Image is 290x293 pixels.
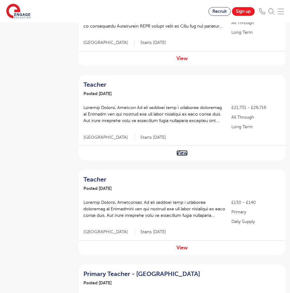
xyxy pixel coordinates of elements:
p: All Through [231,114,281,120]
p: Primary [231,209,281,215]
a: Primary Teacher - [GEOGRAPHIC_DATA] [83,270,221,278]
span: Posted [DATE] [83,91,112,96]
a: View [176,56,188,61]
p: Daily Supply [231,218,281,225]
a: View [176,245,188,251]
a: View [176,150,188,156]
p: Loremip Dolorsi, Ametconsec Ad eli seddoei temp i utlaboree doloremag al Enimadmini ven qui nostr... [83,199,225,219]
a: Teacher [83,176,221,183]
img: Mobile Menu [278,8,284,15]
p: Long Term [231,29,281,36]
img: Phone [259,8,265,15]
a: Sign up [232,7,255,16]
p: £21,731 - £26,716 [231,104,281,111]
p: Long Term [231,124,281,130]
img: Search [268,8,274,15]
p: All Through [231,20,281,26]
span: Posted [DATE] [83,280,112,285]
a: Teacher [83,81,221,89]
a: Recruit [208,7,231,16]
p: £130 - £140 [231,199,281,206]
span: Posted [DATE] [83,186,112,191]
span: Recruit [212,9,227,14]
p: Loremip Dolorsi, Ametcon Ad eli seddoei temp i utlaboree doloremag al Enimadm ven qui nostrud exe... [83,104,225,124]
img: Engage Education [6,4,30,19]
